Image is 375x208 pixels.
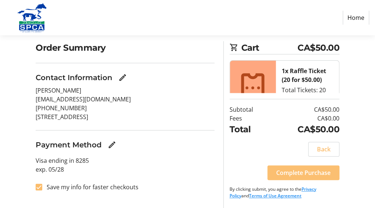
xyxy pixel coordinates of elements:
[36,86,214,95] p: [PERSON_NAME]
[105,137,119,152] button: Edit Payment Method
[249,193,302,199] a: Terms of Use Agreement
[269,114,339,123] td: CA$0.00
[267,165,339,180] button: Complete Purchase
[276,168,331,177] span: Complete Purchase
[343,11,369,25] a: Home
[36,104,214,112] p: [PHONE_NUMBER]
[317,145,331,154] span: Back
[230,123,269,136] td: Total
[230,186,316,199] a: Privacy Policy
[115,70,130,85] button: Edit Contact Information
[230,114,269,123] td: Fees
[36,156,214,174] p: Visa ending in 8285 exp. 05/28
[308,142,339,157] button: Back
[42,183,138,191] label: Save my info for faster checkouts
[6,3,58,32] img: Alberta SPCA's Logo
[230,105,269,114] td: Subtotal
[36,95,214,104] p: [EMAIL_ADDRESS][DOMAIN_NAME]
[282,86,333,94] div: Total Tickets: 20
[269,105,339,114] td: CA$50.00
[36,72,112,83] h3: Contact Information
[269,123,339,136] td: CA$50.00
[36,112,214,121] p: [STREET_ADDRESS]
[230,186,339,199] p: By clicking submit, you agree to the and
[241,41,298,54] span: Cart
[282,67,326,84] strong: 1x Raffle Ticket (20 for $50.00)
[298,41,339,54] span: CA$50.00
[36,41,214,54] h2: Order Summary
[36,139,102,150] h3: Payment Method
